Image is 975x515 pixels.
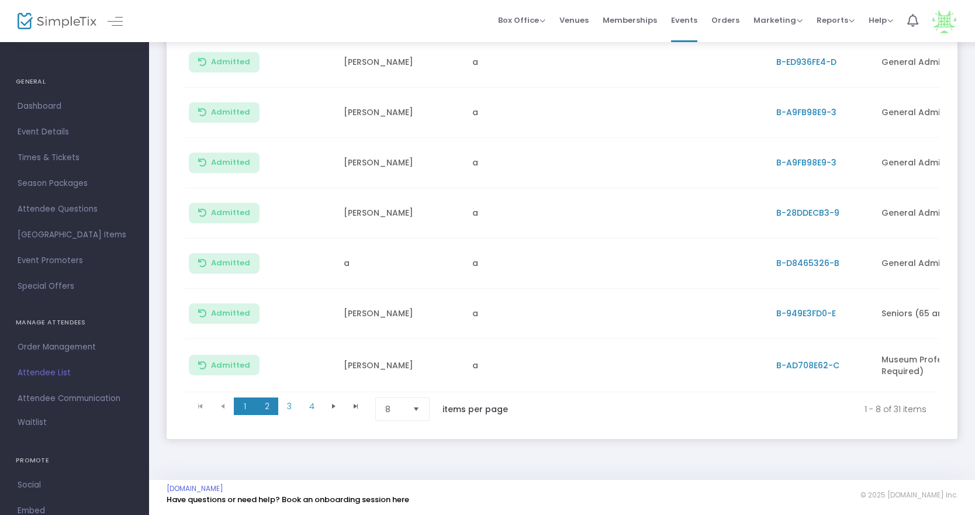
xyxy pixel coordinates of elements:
span: Help [869,15,893,26]
td: a [465,188,594,239]
span: Marketing [753,15,803,26]
span: Season Packages [18,176,132,191]
td: [PERSON_NAME] [337,138,465,188]
a: [DOMAIN_NAME] [167,484,223,493]
button: Select [408,398,424,420]
span: Page 2 [256,398,278,415]
span: Times & Tickets [18,150,132,165]
span: Page 3 [278,398,300,415]
span: Box Office [498,15,545,26]
span: Orders [711,5,739,35]
td: [PERSON_NAME] [337,37,465,88]
span: Order Management [18,340,132,355]
span: Dashboard [18,99,132,114]
span: Admitted [211,258,250,268]
td: a [337,239,465,289]
span: Admitted [211,208,250,217]
span: B-949E3FD0-E [776,307,836,319]
span: Admitted [211,158,250,167]
h4: MANAGE ATTENDEES [16,311,133,334]
button: Admitted [189,102,260,123]
span: Go to the next page [329,402,338,411]
span: B-A9FB98E9-3 [776,157,836,168]
td: a [465,339,594,392]
td: [PERSON_NAME] [337,289,465,339]
span: B-28DDECB3-9 [776,207,839,219]
td: a [465,88,594,138]
span: Go to the last page [351,402,361,411]
h4: GENERAL [16,70,133,94]
span: B-A9FB98E9-3 [776,106,836,118]
button: Admitted [189,253,260,274]
span: Admitted [211,361,250,370]
span: Special Offers [18,279,132,294]
label: items per page [442,403,508,415]
button: Admitted [189,203,260,223]
span: Attendee Communication [18,391,132,406]
span: B-AD708E62-C [776,360,839,371]
span: Admitted [211,108,250,117]
span: © 2025 [DOMAIN_NAME] Inc. [860,490,957,500]
span: Go to the next page [323,398,345,415]
span: Reports [817,15,855,26]
button: Admitted [189,355,260,375]
button: Admitted [189,303,260,324]
td: a [465,37,594,88]
span: Attendee List [18,365,132,381]
button: Admitted [189,52,260,72]
span: B-ED936FE4-D [776,56,836,68]
td: a [465,138,594,188]
span: Page 4 [300,398,323,415]
span: [GEOGRAPHIC_DATA] Items [18,227,132,243]
span: B-D8465326-B [776,257,839,269]
td: [PERSON_NAME] [337,88,465,138]
span: Events [671,5,697,35]
span: Go to the last page [345,398,367,415]
td: a [465,289,594,339]
span: Admitted [211,309,250,318]
span: Venues [559,5,589,35]
td: [PERSON_NAME] [337,188,465,239]
span: Page 1 [234,398,256,415]
h4: PROMOTE [16,449,133,472]
kendo-pager-info: 1 - 8 of 31 items [533,398,926,421]
span: Event Details [18,125,132,140]
td: [PERSON_NAME] [337,339,465,392]
span: 8 [385,403,403,415]
button: Admitted [189,153,260,173]
span: Event Promoters [18,253,132,268]
span: Memberships [603,5,657,35]
span: Admitted [211,57,250,67]
span: Attendee Questions [18,202,132,217]
span: Social [18,478,132,493]
td: a [465,239,594,289]
span: Waitlist [18,417,47,428]
a: Have questions or need help? Book an onboarding session here [167,494,409,505]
